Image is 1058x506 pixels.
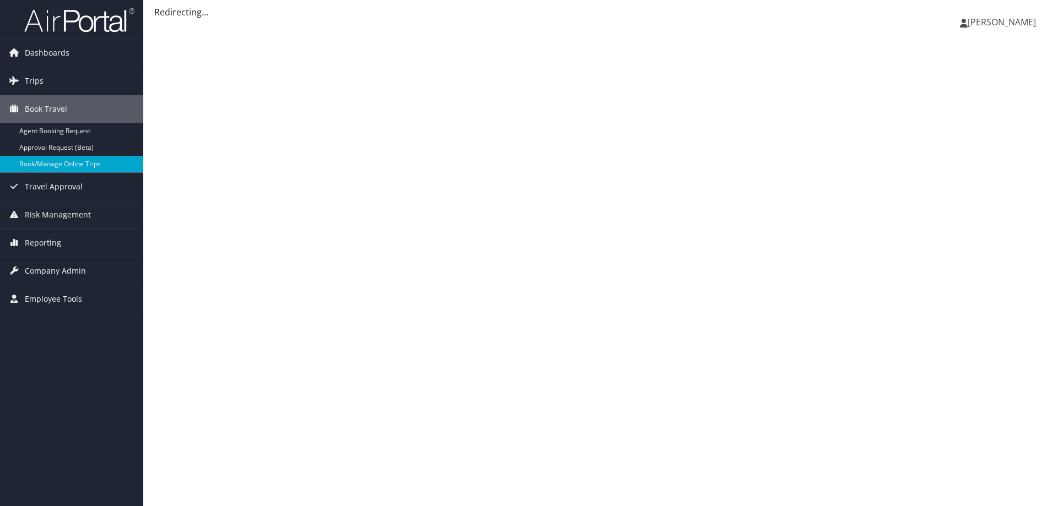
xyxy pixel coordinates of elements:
[25,67,44,95] span: Trips
[25,229,61,257] span: Reporting
[25,285,82,313] span: Employee Tools
[154,6,1047,19] div: Redirecting...
[25,201,91,228] span: Risk Management
[968,16,1036,28] span: [PERSON_NAME]
[25,95,67,123] span: Book Travel
[25,173,83,200] span: Travel Approval
[25,257,86,285] span: Company Admin
[25,39,69,67] span: Dashboards
[24,7,134,33] img: airportal-logo.png
[960,6,1047,39] a: [PERSON_NAME]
